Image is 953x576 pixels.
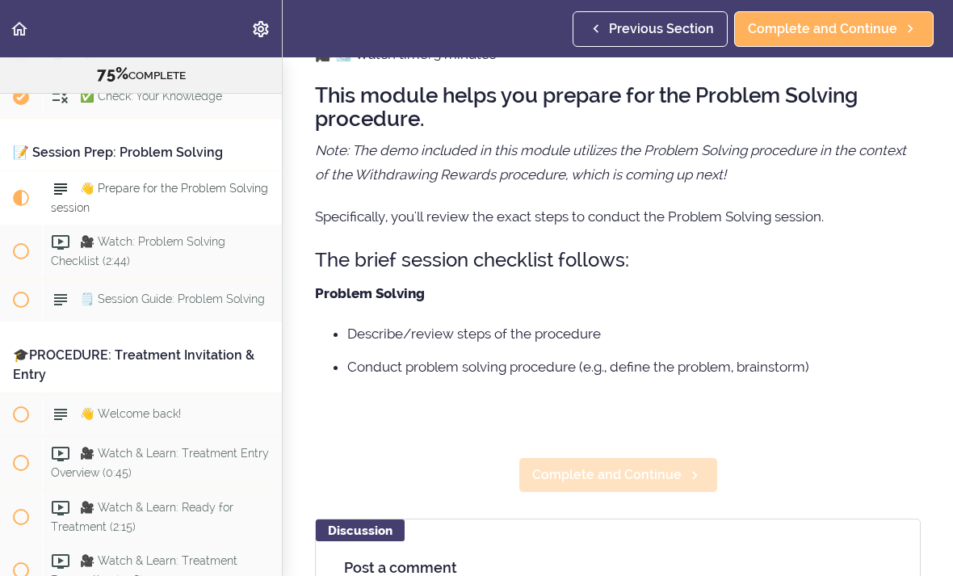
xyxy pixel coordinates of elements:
h3: The brief session checklist follows: [315,246,921,273]
li: Conduct problem solving procedure (e.g., define the problem, brainstorm) [347,356,921,377]
h4: Post a comment [344,560,892,576]
a: Previous Section [573,11,728,47]
span: ✅ Check: Your Knowledge [80,90,222,103]
a: Complete and Continue [518,457,718,493]
div: Discussion [316,519,405,541]
span: 🎥 Watch & Learn: Treatment Entry Overview (0:45) [51,447,269,478]
svg: Settings Menu [251,19,271,39]
em: Note: The demo included in this module utilizes the Problem Solving procedure in the context of t... [315,142,906,183]
p: Specifically, you'll review the exact steps to conduct the Problem Solving session. [315,204,921,229]
span: 🎥 Watch & Learn: Ready for Treatment (2:15) [51,501,233,532]
svg: Back to course curriculum [10,19,29,39]
span: 75% [97,64,128,83]
a: Complete and Continue [734,11,934,47]
span: 👋 Prepare for the Problem Solving session [51,182,268,213]
span: 🗒️ Session Guide: Problem Solving [80,292,265,305]
h2: This module helps you prepare for the Problem Solving procedure. [315,84,921,130]
span: 🎥 Watch: Problem Solving Checklist (2:44) [51,235,225,267]
span: Complete and Continue [748,19,897,39]
span: Previous Section [609,19,714,39]
div: COMPLETE [20,64,262,85]
li: Describe/review steps of the procedure [347,323,921,344]
span: Complete and Continue [532,465,682,485]
span: 👋 Welcome back! [80,407,181,420]
strong: Problem Solving [315,285,425,301]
